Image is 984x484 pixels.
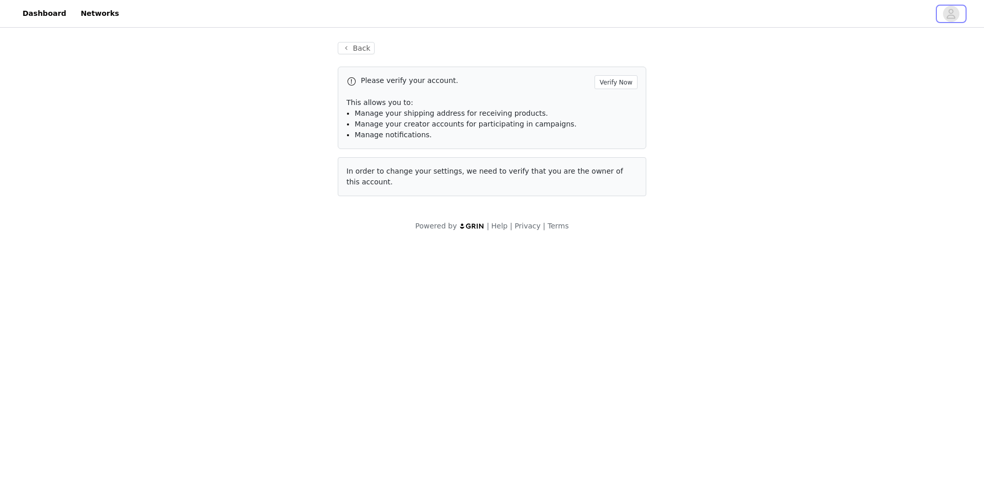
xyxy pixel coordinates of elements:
a: Help [491,222,508,230]
a: Networks [74,2,125,25]
span: In order to change your settings, we need to verify that you are the owner of this account. [346,167,623,186]
span: | [487,222,489,230]
span: Powered by [415,222,457,230]
a: Terms [547,222,568,230]
span: Manage your creator accounts for participating in campaigns. [355,120,577,128]
div: avatar [946,6,956,22]
a: Privacy [515,222,541,230]
span: | [510,222,512,230]
p: Please verify your account. [361,75,590,86]
a: Dashboard [16,2,72,25]
button: Back [338,42,375,54]
span: Manage your shipping address for receiving products. [355,109,548,117]
p: This allows you to: [346,97,638,108]
span: | [543,222,545,230]
img: logo [459,223,485,229]
span: Manage notifications. [355,131,432,139]
button: Verify Now [594,75,638,89]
